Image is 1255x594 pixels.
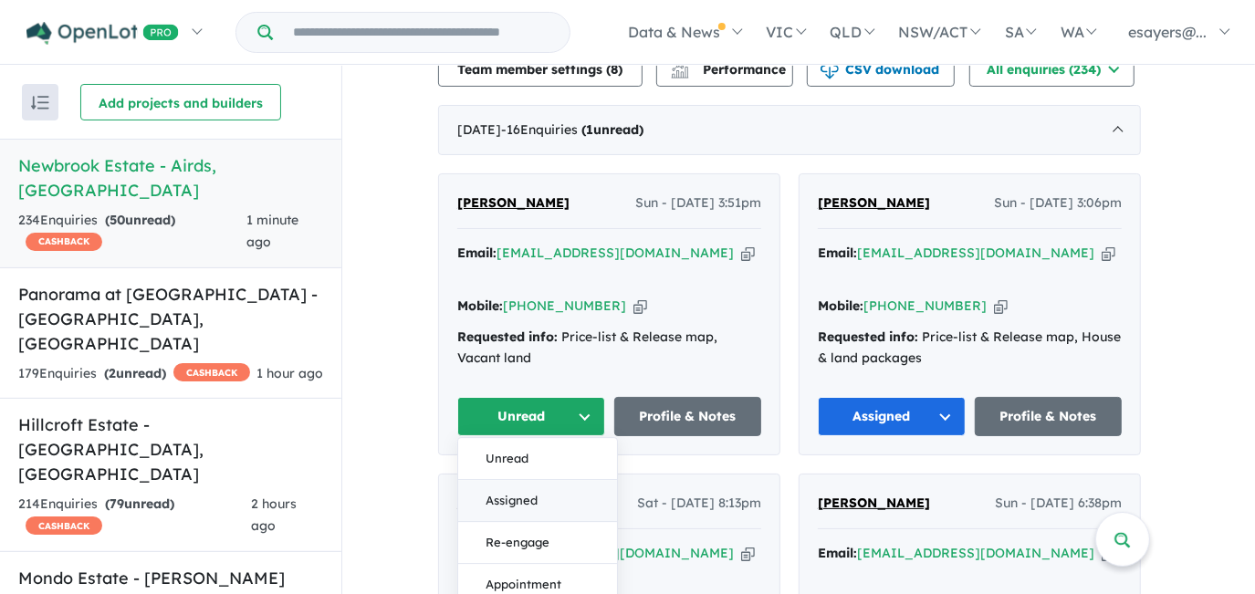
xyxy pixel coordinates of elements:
[818,194,930,211] span: [PERSON_NAME]
[994,193,1122,214] span: Sun - [DATE] 3:06pm
[818,545,857,561] strong: Email:
[501,121,643,138] span: - 16 Enquir ies
[1102,244,1115,263] button: Copy
[457,397,605,436] button: Unread
[277,13,566,52] input: Try estate name, suburb, builder or developer
[818,397,966,436] button: Assigned
[818,327,1122,370] div: Price-list & Release map, House & land packages
[969,50,1135,87] button: All enquiries (234)
[863,297,987,314] a: [PHONE_NUMBER]
[110,495,124,512] span: 79
[807,50,955,87] button: CSV download
[635,193,761,214] span: Sun - [DATE] 3:51pm
[457,327,761,370] div: Price-list & Release map, Vacant land
[18,153,323,203] h5: Newbrook Estate - Airds , [GEOGRAPHIC_DATA]
[586,121,593,138] span: 1
[457,194,570,211] span: [PERSON_NAME]
[1128,23,1207,41] span: esayers@...
[18,210,247,254] div: 234 Enquir ies
[457,297,503,314] strong: Mobile:
[457,193,570,214] a: [PERSON_NAME]
[26,516,102,535] span: CASHBACK
[818,245,857,261] strong: Email:
[458,481,617,523] button: Assigned
[105,212,175,228] strong: ( unread)
[741,244,755,263] button: Copy
[438,50,643,87] button: Team member settings (8)
[18,412,323,486] h5: Hillcroft Estate - [GEOGRAPHIC_DATA] , [GEOGRAPHIC_DATA]
[612,61,619,78] span: 8
[438,105,1141,156] div: [DATE]
[633,297,647,316] button: Copy
[457,328,558,345] strong: Requested info:
[614,397,762,436] a: Profile & Notes
[818,328,918,345] strong: Requested info:
[975,397,1123,436] a: Profile & Notes
[818,495,930,511] span: [PERSON_NAME]
[109,365,116,381] span: 2
[247,212,299,250] span: 1 minute ago
[104,365,166,381] strong: ( unread)
[80,84,281,120] button: Add projects and builders
[581,121,643,138] strong: ( unread)
[105,495,174,512] strong: ( unread)
[821,61,839,79] img: download icon
[994,297,1008,316] button: Copy
[741,544,755,563] button: Copy
[18,494,251,537] div: 214 Enquir ies
[656,50,793,87] button: Performance
[18,363,250,385] div: 179 Enquir ies
[110,212,125,228] span: 50
[251,495,297,534] span: 2 hours ago
[674,61,786,78] span: Performance
[457,245,497,261] strong: Email:
[18,282,323,356] h5: Panorama at [GEOGRAPHIC_DATA] - [GEOGRAPHIC_DATA] , [GEOGRAPHIC_DATA]
[458,439,617,481] button: Unread
[818,193,930,214] a: [PERSON_NAME]
[995,493,1122,515] span: Sun - [DATE] 6:38pm
[26,22,179,45] img: Openlot PRO Logo White
[637,493,761,515] span: Sat - [DATE] 8:13pm
[31,96,49,109] img: sort.svg
[497,245,734,261] a: [EMAIL_ADDRESS][DOMAIN_NAME]
[173,363,250,381] span: CASHBACK
[503,297,626,314] a: [PHONE_NUMBER]
[256,365,323,381] span: 1 hour ago
[857,245,1094,261] a: [EMAIL_ADDRESS][DOMAIN_NAME]
[458,523,617,565] button: Re-engage
[818,297,863,314] strong: Mobile:
[857,545,1094,561] a: [EMAIL_ADDRESS][DOMAIN_NAME]
[671,67,689,78] img: bar-chart.svg
[26,233,102,251] span: CASHBACK
[818,493,930,515] a: [PERSON_NAME]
